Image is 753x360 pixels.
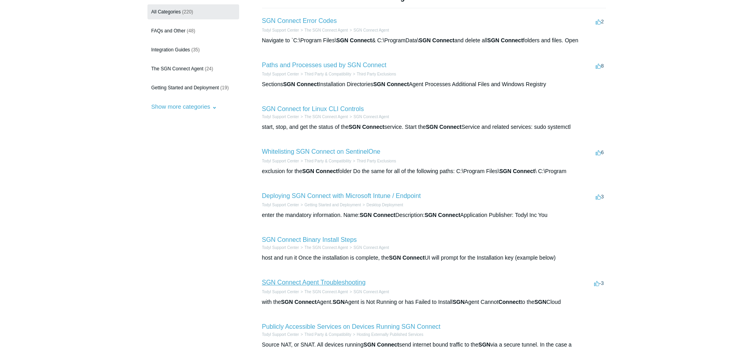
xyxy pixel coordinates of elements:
a: Getting Started and Deployment (19) [147,80,239,95]
em: SGN Connect [364,341,399,348]
em: SGN Connect [283,81,319,87]
a: SGN Connect Agent [353,245,389,250]
a: SGN Connect Agent [353,115,389,119]
li: Desktop Deployment [361,202,403,208]
a: Third Party Exclusions [357,72,396,76]
a: Integration Guides (35) [147,42,239,57]
li: Hosting Externally Published Services [351,332,423,337]
a: Third Party & Compatibility [304,72,351,76]
a: Third Party Exclusions [357,159,396,163]
em: SGN Connect [389,254,425,261]
a: Todyl Support Center [262,203,299,207]
a: Hosting Externally Published Services [357,332,423,337]
span: The SGN Connect Agent [151,66,204,72]
div: exclusion for the folder Do the same for all of the following paths: C:\Program Files\ \ C:\Program [262,167,606,175]
li: Third Party & Compatibility [299,158,351,164]
a: The SGN Connect Agent [304,115,348,119]
span: 8 [596,63,604,69]
a: Todyl Support Center [262,115,299,119]
em: SGN Connect [349,124,384,130]
li: Third Party Exclusions [351,158,396,164]
a: Publicly Accessible Services on Devices Running SGN Connect [262,323,441,330]
li: SGN Connect Agent [348,245,389,251]
li: Third Party & Compatibility [299,71,351,77]
a: The SGN Connect Agent [304,290,348,294]
span: (19) [220,85,228,90]
em: SGN [478,341,490,348]
div: with the Agent. Agent is Not Running or has Failed to Install Agent Cannot to the Cloud [262,298,606,306]
li: Todyl Support Center [262,202,299,208]
li: SGN Connect Agent [348,27,389,33]
a: Todyl Support Center [262,72,299,76]
li: Todyl Support Center [262,332,299,337]
a: Todyl Support Center [262,28,299,32]
a: SGN Connect Agent Troubleshooting [262,279,366,286]
li: Todyl Support Center [262,27,299,33]
span: All Categories [151,9,181,15]
a: SGN Connect Binary Install Steps [262,236,357,243]
em: SGN Connect [425,212,460,218]
a: Third Party & Compatibility [304,159,351,163]
a: The SGN Connect Agent [304,245,348,250]
div: start, stop, and get the status of the service. Start the Service and related services: sudo syst... [262,123,606,131]
a: The SGN Connect Agent [304,28,348,32]
div: Sections Installation Directories Agent Processes Additional Files and Windows Registry [262,80,606,89]
em: SGN Connect [426,124,461,130]
em: SGN [453,299,464,305]
div: Navigate to `C:\Program Files\ & C:\ProgramData\ and delete all folders and files. Open [262,36,606,45]
span: 2 [596,19,604,25]
a: Whitelisting SGN Connect on SentinelOne [262,148,381,155]
em: SGN Connect [499,168,535,174]
a: FAQs and Other (48) [147,23,239,38]
em: SGN [534,299,546,305]
a: Desktop Deployment [366,203,403,207]
em: SGN Connect [336,37,372,43]
span: (24) [205,66,213,72]
a: Deploying SGN Connect with Microsoft Intune / Endpoint [262,192,421,199]
em: SGN Connect [419,37,454,43]
a: The SGN Connect Agent (24) [147,61,239,76]
li: Todyl Support Center [262,71,299,77]
div: Source NAT, or SNAT. All devices running send internet bound traffic to the via a secure tunnel. ... [262,341,606,349]
a: SGN Connect Error Codes [262,17,337,24]
em: Connect [498,299,521,305]
span: FAQs and Other [151,28,186,34]
li: Todyl Support Center [262,245,299,251]
a: Todyl Support Center [262,290,299,294]
li: Todyl Support Center [262,289,299,295]
span: (35) [191,47,200,53]
div: host and run it Once the installation is complete, the UI will prompt for the Installation key (e... [262,254,606,262]
a: Getting Started and Deployment [304,203,361,207]
li: Third Party Exclusions [351,71,396,77]
li: The SGN Connect Agent [299,27,348,33]
li: The SGN Connect Agent [299,289,348,295]
span: -3 [594,280,604,286]
span: Getting Started and Deployment [151,85,219,90]
span: 6 [596,149,604,155]
a: Todyl Support Center [262,332,299,337]
span: 3 [596,194,604,200]
a: Paths and Processes used by SGN Connect [262,62,387,68]
li: Getting Started and Deployment [299,202,361,208]
li: Third Party & Compatibility [299,332,351,337]
em: SGN Connect [302,168,338,174]
a: Third Party & Compatibility [304,332,351,337]
li: Todyl Support Center [262,158,299,164]
span: Integration Guides [151,47,190,53]
a: SGN Connect Agent [353,290,389,294]
button: Show more categories [147,99,221,114]
div: enter the mandatory information. Name: Description: Application Publisher: Todyl Inc You [262,211,606,219]
span: (220) [182,9,193,15]
em: SGN Connect [373,81,409,87]
a: SGN Connect Agent [353,28,389,32]
em: SGN [332,299,344,305]
a: Todyl Support Center [262,159,299,163]
li: The SGN Connect Agent [299,245,348,251]
li: Todyl Support Center [262,114,299,120]
em: SGN Connect [360,212,395,218]
span: (48) [187,28,195,34]
li: The SGN Connect Agent [299,114,348,120]
em: SGN Connect [487,37,523,43]
li: SGN Connect Agent [348,289,389,295]
li: SGN Connect Agent [348,114,389,120]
